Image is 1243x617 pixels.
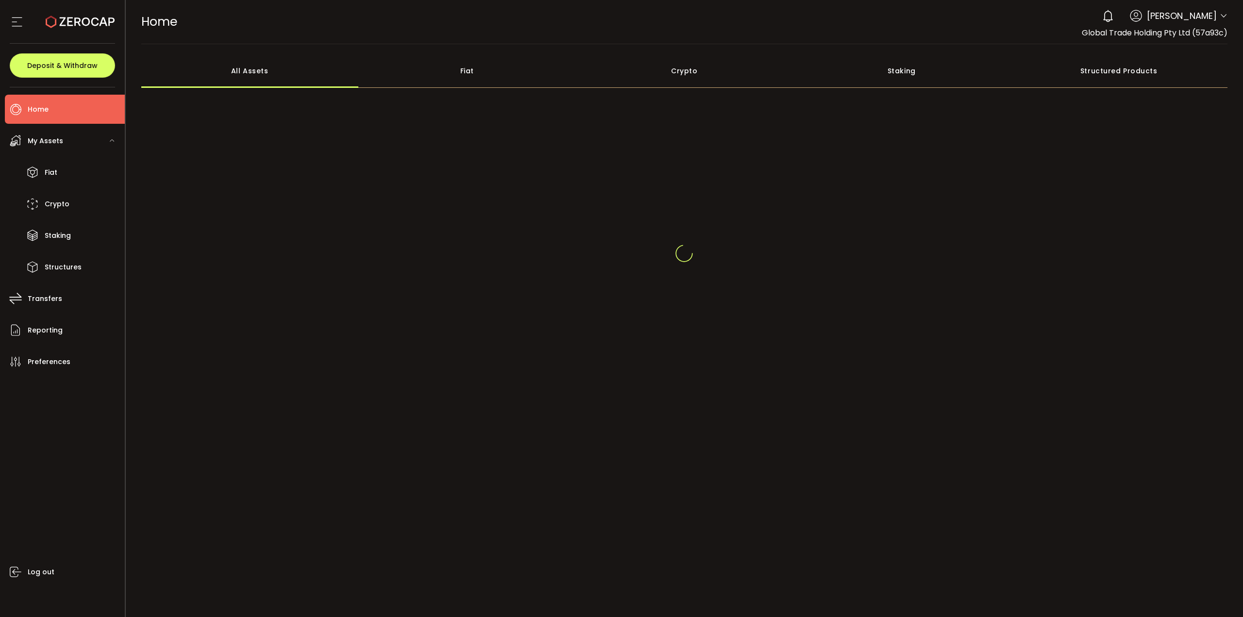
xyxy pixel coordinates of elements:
div: Crypto [576,54,793,88]
span: Preferences [28,355,70,369]
span: Structures [45,260,82,274]
span: Staking [45,229,71,243]
span: Home [141,13,177,30]
div: Staking [793,54,1010,88]
span: Crypto [45,197,69,211]
span: Log out [28,565,54,579]
div: Fiat [358,54,576,88]
div: All Assets [141,54,359,88]
span: Home [28,102,49,117]
span: Global Trade Holding Pty Ltd (57a93c) [1082,27,1227,38]
div: Structured Products [1010,54,1228,88]
button: Deposit & Withdraw [10,53,115,78]
span: Reporting [28,323,63,337]
span: Transfers [28,292,62,306]
span: Fiat [45,166,57,180]
span: My Assets [28,134,63,148]
span: Deposit & Withdraw [27,62,98,69]
span: [PERSON_NAME] [1147,9,1217,22]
